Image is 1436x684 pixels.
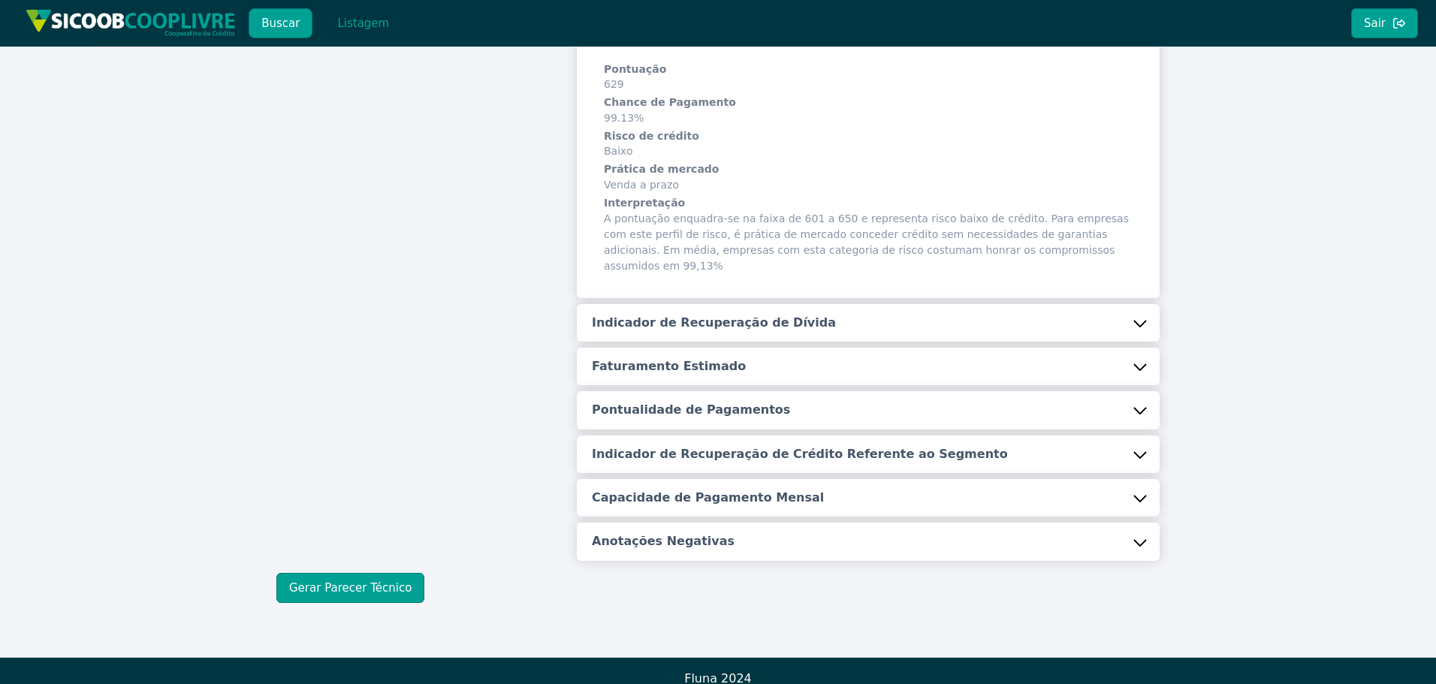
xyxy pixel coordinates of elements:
h6: Risco de crédito [604,129,1133,144]
h5: Indicador de Recuperação de Crédito Referente ao Segmento [592,446,1008,463]
h5: Faturamento Estimado [592,358,746,375]
h5: Anotações Negativas [592,533,735,550]
h6: Prática de mercado [604,162,1133,177]
span: 99.13% [604,95,1133,126]
h5: Capacidade de Pagamento Mensal [592,490,824,506]
h6: Chance de Pagamento [604,95,1133,110]
h6: Interpretação [604,196,1133,211]
button: Indicador de Recuperação de Crédito Referente ao Segmento [577,435,1160,473]
button: Buscar [249,8,312,38]
h6: Pontuação [604,62,1133,77]
span: Baixo [604,129,1133,160]
img: img/sicoob_cooplivre.png [26,9,236,37]
h5: Indicador de Recuperação de Dívida [592,315,836,331]
span: 629 [604,62,1133,93]
button: Indicador de Recuperação de Dívida [577,304,1160,342]
button: Capacidade de Pagamento Mensal [577,479,1160,517]
button: Listagem [324,8,402,38]
button: Sair [1351,8,1418,38]
h5: Pontualidade de Pagamentos [592,402,790,418]
button: Faturamento Estimado [577,348,1160,385]
span: A pontuação enquadra-se na faixa de 601 a 650 e representa risco baixo de crédito. Para empresas ... [604,196,1133,274]
button: Pontualidade de Pagamentos [577,391,1160,429]
button: Gerar Parecer Técnico [276,573,424,603]
button: Anotações Negativas [577,523,1160,560]
span: Venda a prazo [604,162,1133,193]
